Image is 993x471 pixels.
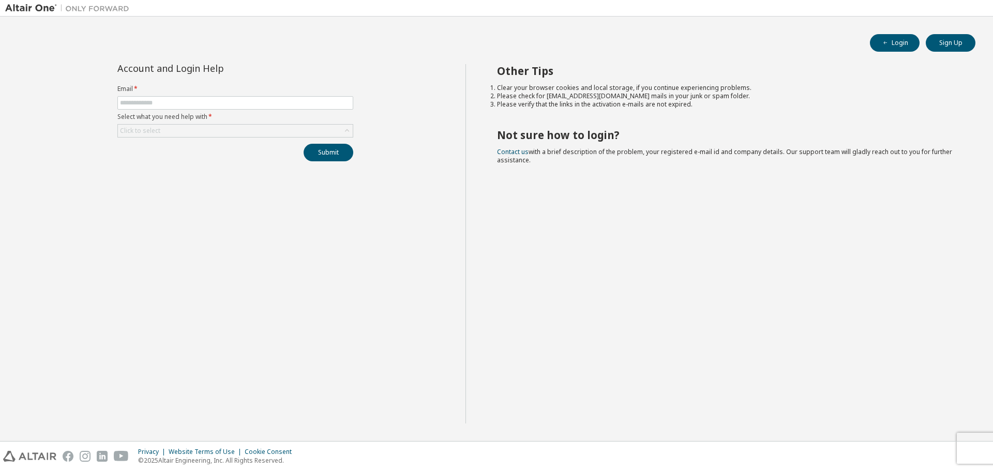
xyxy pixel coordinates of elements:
h2: Other Tips [497,64,957,78]
a: Contact us [497,147,529,156]
img: Altair One [5,3,134,13]
h2: Not sure how to login? [497,128,957,142]
div: Privacy [138,448,169,456]
span: with a brief description of the problem, your registered e-mail id and company details. Our suppo... [497,147,952,164]
img: npw-badge-icon-locked.svg [335,99,343,108]
p: © 2025 Altair Engineering, Inc. All Rights Reserved. [138,456,298,465]
div: Click to select [120,127,160,135]
div: Click to select [118,125,353,137]
img: linkedin.svg [97,451,108,462]
img: instagram.svg [80,451,91,462]
img: facebook.svg [63,451,73,462]
button: Sign Up [926,34,975,52]
button: Login [870,34,920,52]
img: youtube.svg [114,451,129,462]
div: Account and Login Help [117,64,306,72]
li: Please verify that the links in the activation e-mails are not expired. [497,100,957,109]
div: Website Terms of Use [169,448,245,456]
label: Select what you need help with [117,113,353,121]
label: Email [117,85,353,93]
div: Cookie Consent [245,448,298,456]
button: Submit [304,144,353,161]
li: Please check for [EMAIL_ADDRESS][DOMAIN_NAME] mails in your junk or spam folder. [497,92,957,100]
li: Clear your browser cookies and local storage, if you continue experiencing problems. [497,84,957,92]
img: altair_logo.svg [3,451,56,462]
